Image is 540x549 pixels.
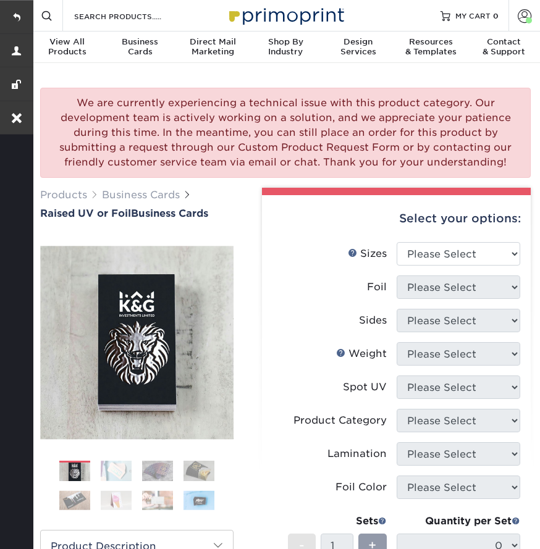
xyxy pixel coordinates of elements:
span: 0 [493,11,499,20]
div: Industry [249,37,322,57]
div: Sizes [348,246,387,261]
a: Contact& Support [467,31,540,64]
a: Business Cards [102,189,180,201]
a: Products [40,189,87,201]
div: Foil [367,280,387,295]
a: Direct MailMarketing [176,31,249,64]
div: Foil Color [335,480,387,495]
div: Cards [104,37,177,57]
div: Product Category [293,413,387,428]
div: Sets [288,514,387,529]
div: Marketing [176,37,249,57]
img: Raised UV or Foil 01 [40,246,234,439]
div: Sides [359,313,387,328]
a: Raised UV or FoilBusiness Cards [40,207,234,219]
input: SEARCH PRODUCTS..... [73,9,193,23]
a: View AllProducts [31,31,104,64]
div: Select your options: [272,195,521,242]
span: View All [31,37,104,47]
span: Design [322,37,395,47]
span: Contact [467,37,540,47]
h1: Business Cards [40,207,234,219]
img: Primoprint [224,2,347,28]
a: BusinessCards [104,31,177,64]
div: & Support [467,37,540,57]
span: MY CART [455,10,491,21]
div: We are currently experiencing a technical issue with this product category. Our development team ... [40,88,531,178]
div: & Templates [395,37,468,57]
a: DesignServices [322,31,395,64]
div: Spot UV [343,380,387,395]
span: Business [104,37,177,47]
div: Lamination [327,446,387,461]
a: Shop ByIndustry [249,31,322,64]
div: Products [31,37,104,57]
div: Services [322,37,395,57]
span: Direct Mail [176,37,249,47]
span: Raised UV or Foil [40,207,131,219]
span: Shop By [249,37,322,47]
div: Quantity per Set [397,514,520,529]
a: Resources& Templates [395,31,468,64]
div: Weight [336,346,387,361]
span: Resources [395,37,468,47]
